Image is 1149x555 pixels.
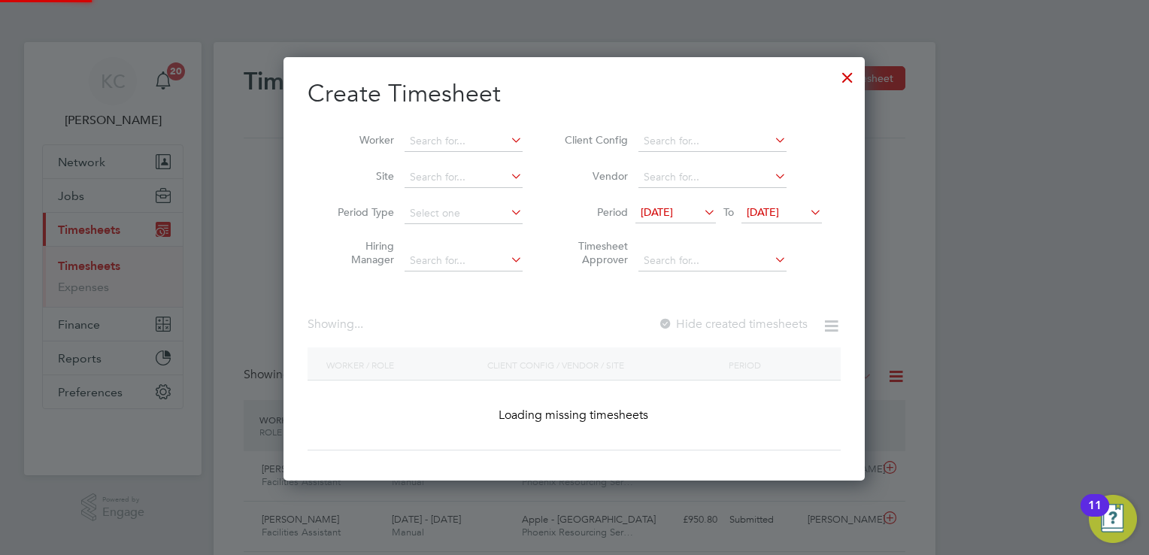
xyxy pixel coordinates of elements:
input: Search for... [638,167,787,188]
label: Timesheet Approver [560,239,628,266]
label: Site [326,169,394,183]
span: ... [354,317,363,332]
label: Hiring Manager [326,239,394,266]
input: Search for... [638,250,787,271]
label: Period [560,205,628,219]
span: To [719,202,738,222]
span: [DATE] [641,205,673,219]
input: Select one [405,203,523,224]
button: Open Resource Center, 11 new notifications [1089,495,1137,543]
span: [DATE] [747,205,779,219]
input: Search for... [405,131,523,152]
div: 11 [1088,505,1102,525]
label: Hide created timesheets [658,317,808,332]
div: Showing [308,317,366,332]
input: Search for... [638,131,787,152]
label: Client Config [560,133,628,147]
input: Search for... [405,167,523,188]
label: Vendor [560,169,628,183]
label: Worker [326,133,394,147]
h2: Create Timesheet [308,78,841,110]
input: Search for... [405,250,523,271]
label: Period Type [326,205,394,219]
